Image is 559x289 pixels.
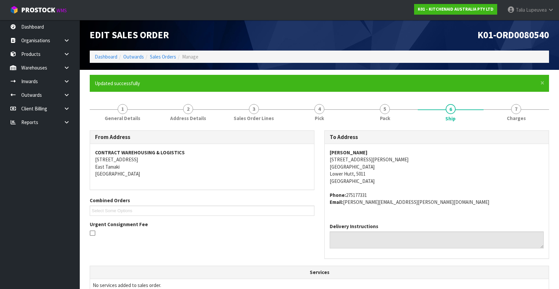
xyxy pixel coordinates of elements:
[478,29,549,41] span: K01-ORD0080540
[446,104,456,114] span: 6
[95,54,117,60] a: Dashboard
[330,192,544,206] address: 275177331 [PERSON_NAME][EMAIL_ADDRESS][PERSON_NAME][DOMAIN_NAME]
[516,7,525,13] span: Talia
[414,4,497,15] a: K01 - KITCHENAID AUSTRALIA PTY LTD
[511,104,521,114] span: 7
[330,134,544,140] h3: To Address
[540,78,544,87] span: ×
[90,197,130,204] label: Combined Orders
[330,149,368,156] strong: [PERSON_NAME]
[56,7,67,14] small: WMS
[90,29,169,41] span: Edit Sales Order
[314,104,324,114] span: 4
[95,149,185,156] strong: CONTRACT WAREHOUSING & LOGISTICS
[170,115,206,122] span: Address Details
[182,54,198,60] span: Manage
[105,115,140,122] span: General Details
[10,6,18,14] img: cube-alt.png
[526,7,547,13] span: Lupeuvea
[330,223,378,230] label: Delivery Instructions
[418,6,494,12] strong: K01 - KITCHENAID AUSTRALIA PTY LTD
[380,104,390,114] span: 5
[380,115,390,122] span: Pack
[330,199,343,205] strong: email
[118,104,128,114] span: 1
[95,134,309,140] h3: From Address
[183,104,193,114] span: 2
[330,149,544,185] address: [STREET_ADDRESS][PERSON_NAME] [GEOGRAPHIC_DATA] Lower Hutt, 5011 [GEOGRAPHIC_DATA]
[249,104,259,114] span: 3
[95,80,140,86] span: Updated successfully
[95,149,309,178] address: [STREET_ADDRESS] East Tamaki [GEOGRAPHIC_DATA]
[150,54,176,60] a: Sales Orders
[315,115,324,122] span: Pick
[90,221,148,228] label: Urgent Consignment Fee
[507,115,526,122] span: Charges
[123,54,144,60] a: Outwards
[445,115,456,122] span: Ship
[21,6,55,14] span: ProStock
[330,192,346,198] strong: phone
[234,115,274,122] span: Sales Order Lines
[90,266,549,279] th: Services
